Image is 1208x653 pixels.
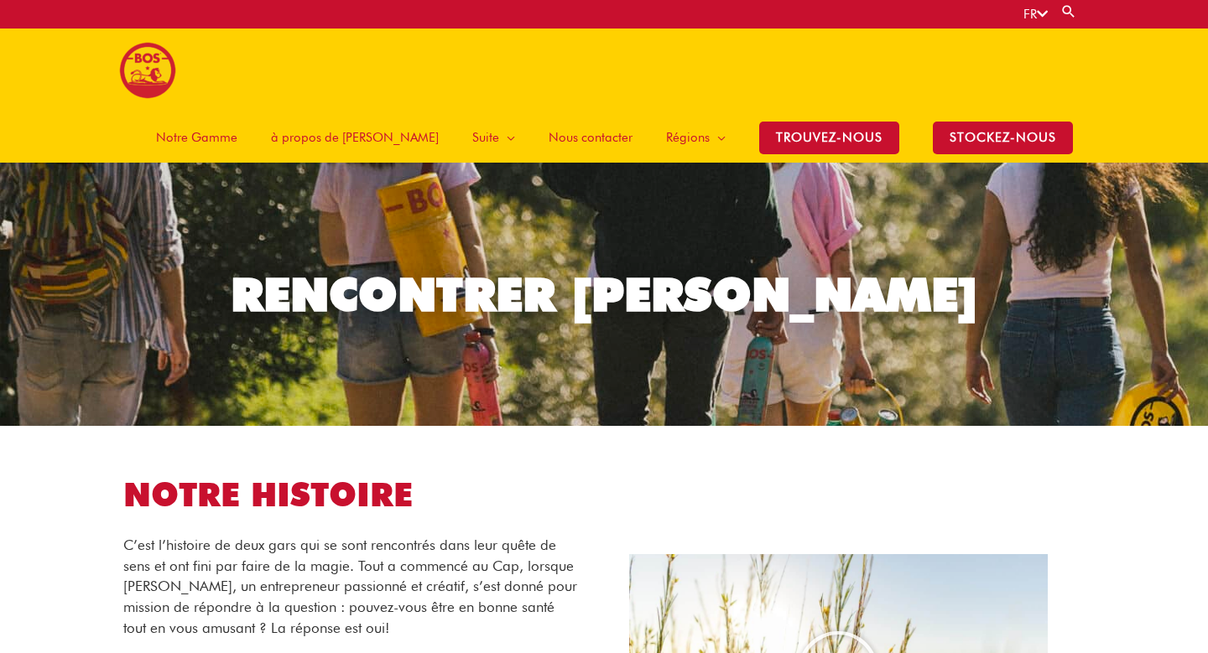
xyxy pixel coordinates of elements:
[156,112,237,163] span: Notre Gamme
[456,112,532,163] a: Suite
[231,272,978,318] div: RENCONTRER [PERSON_NAME]
[649,112,742,163] a: Régions
[123,472,580,518] h1: NOTRE HISTOIRE
[119,42,176,99] img: BOS logo finals-200px
[1060,3,1077,19] a: Search button
[549,112,633,163] span: Nous contacter
[123,535,580,639] p: C’est l’histoire de deux gars qui se sont rencontrés dans leur quête de sens et ont fini par fair...
[127,112,1090,163] nav: Site Navigation
[472,112,499,163] span: Suite
[1023,7,1048,22] a: FR
[916,112,1090,163] a: stockez-nous
[666,112,710,163] span: Régions
[759,122,899,154] span: TROUVEZ-NOUS
[139,112,254,163] a: Notre Gamme
[742,112,916,163] a: TROUVEZ-NOUS
[271,112,439,163] span: à propos de [PERSON_NAME]
[933,122,1073,154] span: stockez-nous
[254,112,456,163] a: à propos de [PERSON_NAME]
[532,112,649,163] a: Nous contacter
